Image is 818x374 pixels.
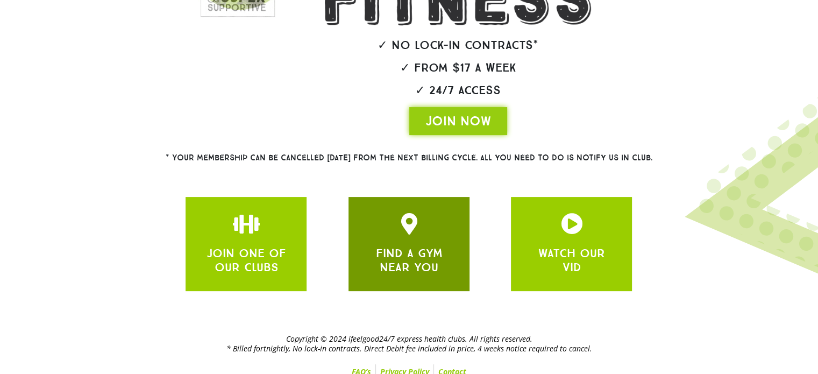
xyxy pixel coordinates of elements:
[292,84,624,96] h2: ✓ 24/7 Access
[425,112,491,130] span: JOIN NOW
[236,213,257,235] a: JOIN ONE OF OUR CLUBS
[65,334,753,354] h2: Copyright © 2024 ifeelgood24/7 express health clubs. All rights reserved. * Billed fortnightly, N...
[127,154,692,162] h2: * Your membership can be cancelled [DATE] from the next billing cycle. All you need to do is noti...
[292,39,624,51] h2: ✓ No lock-in contracts*
[561,213,582,235] a: JOIN ONE OF OUR CLUBS
[292,62,624,74] h2: ✓ From $17 a week
[409,107,507,135] a: JOIN NOW
[538,246,605,274] a: WATCH OUR VID
[398,213,419,235] a: JOIN ONE OF OUR CLUBS
[375,246,442,274] a: FIND A GYM NEAR YOU
[207,246,286,274] a: JOIN ONE OF OUR CLUBS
